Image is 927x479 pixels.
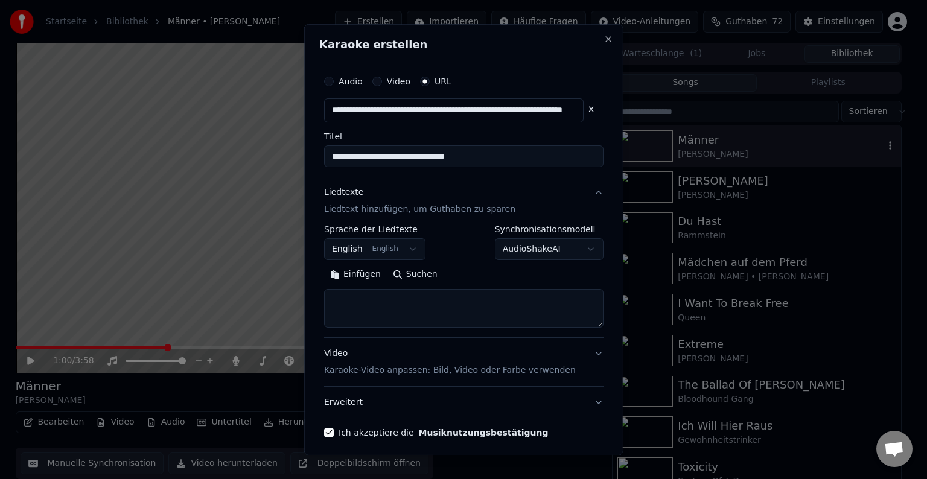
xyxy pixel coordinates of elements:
[324,364,576,376] p: Karaoke-Video anpassen: Bild, Video oder Farbe verwenden
[324,347,576,376] div: Video
[324,225,604,337] div: LiedtexteLiedtext hinzufügen, um Guthaben zu sparen
[339,428,548,437] label: Ich akzeptiere die
[324,387,604,418] button: Erweitert
[386,77,410,86] label: Video
[324,132,604,141] label: Titel
[319,39,608,50] h2: Karaoke erstellen
[324,265,387,284] button: Einfügen
[386,265,443,284] button: Suchen
[324,203,515,215] p: Liedtext hinzufügen, um Guthaben zu sparen
[324,186,363,198] div: Liedtexte
[324,338,604,386] button: VideoKaraoke-Video anpassen: Bild, Video oder Farbe verwenden
[324,225,425,233] label: Sprache der Liedtexte
[418,428,548,437] button: Ich akzeptiere die
[339,77,363,86] label: Audio
[324,177,604,225] button: LiedtexteLiedtext hinzufügen, um Guthaben zu sparen
[494,225,603,233] label: Synchronisationsmodell
[435,77,451,86] label: URL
